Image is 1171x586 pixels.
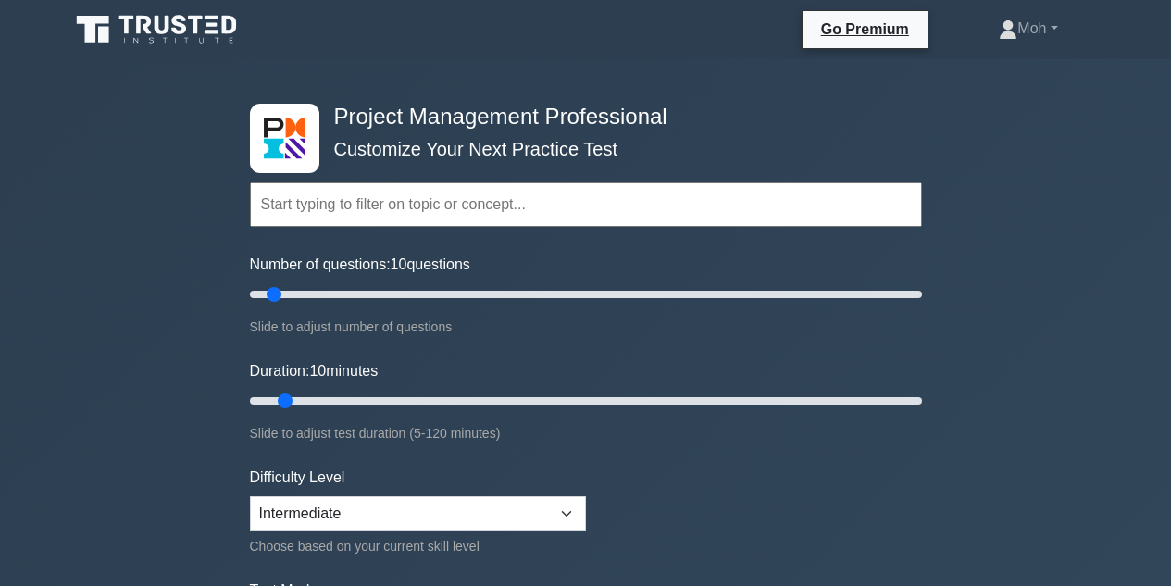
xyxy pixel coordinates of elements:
a: Go Premium [810,18,920,41]
div: Choose based on your current skill level [250,535,586,557]
input: Start typing to filter on topic or concept... [250,182,922,227]
a: Moh [954,10,1102,47]
div: Slide to adjust test duration (5-120 minutes) [250,422,922,444]
label: Duration: minutes [250,360,379,382]
label: Number of questions: questions [250,254,470,276]
h4: Project Management Professional [327,104,831,131]
div: Slide to adjust number of questions [250,316,922,338]
label: Difficulty Level [250,467,345,489]
span: 10 [391,256,407,272]
span: 10 [309,363,326,379]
